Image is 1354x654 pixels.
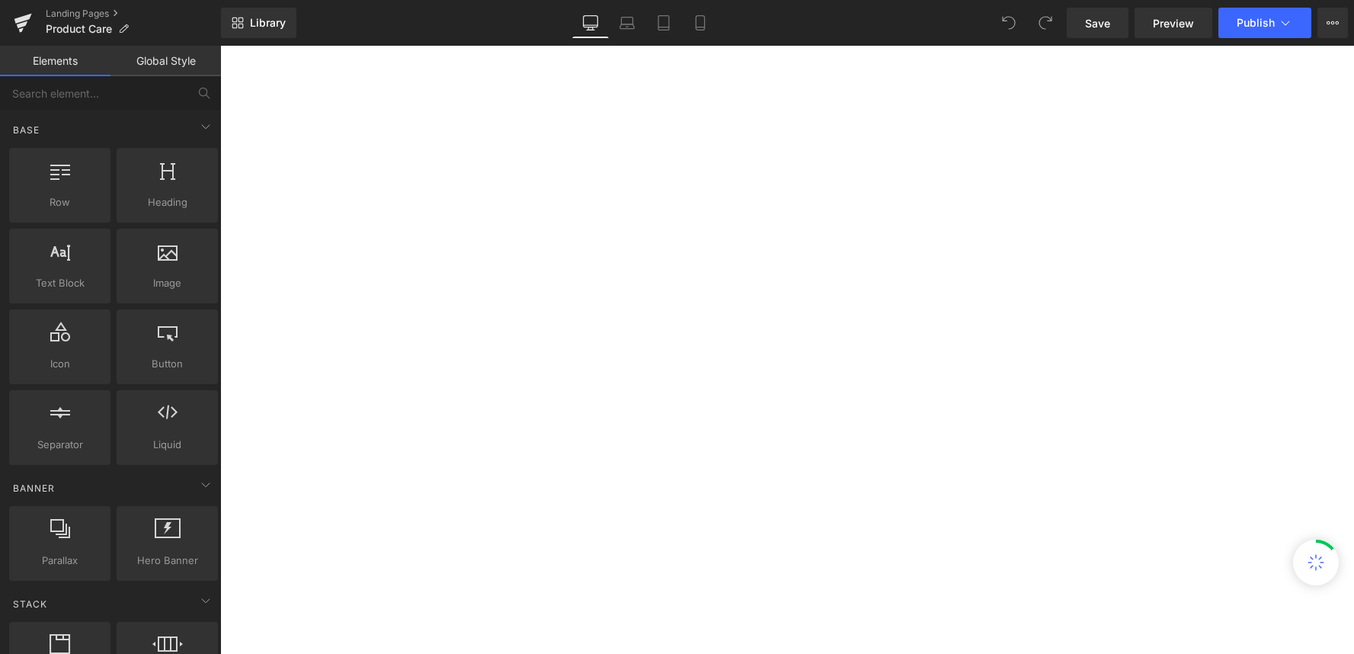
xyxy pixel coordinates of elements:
[645,8,682,38] a: Tablet
[14,437,106,453] span: Separator
[682,8,719,38] a: Mobile
[121,275,213,291] span: Image
[1317,8,1348,38] button: More
[11,123,41,137] span: Base
[572,8,609,38] a: Desktop
[14,553,106,569] span: Parallax
[609,8,645,38] a: Laptop
[1153,15,1194,31] span: Preview
[1237,17,1275,29] span: Publish
[110,46,221,76] a: Global Style
[121,437,213,453] span: Liquid
[121,194,213,210] span: Heading
[994,8,1024,38] button: Undo
[46,23,112,35] span: Product Care
[11,481,56,495] span: Banner
[121,553,213,569] span: Hero Banner
[1218,8,1311,38] button: Publish
[121,356,213,372] span: Button
[221,8,296,38] a: New Library
[14,356,106,372] span: Icon
[11,597,49,611] span: Stack
[1135,8,1212,38] a: Preview
[1085,15,1110,31] span: Save
[46,8,221,20] a: Landing Pages
[14,275,106,291] span: Text Block
[14,194,106,210] span: Row
[1030,8,1061,38] button: Redo
[250,16,286,30] span: Library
